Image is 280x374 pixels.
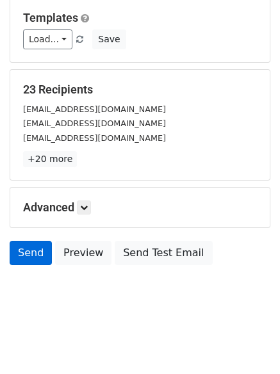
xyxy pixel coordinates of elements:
a: Preview [55,241,111,265]
a: Templates [23,11,78,24]
h5: 23 Recipients [23,83,257,97]
a: Load... [23,29,72,49]
h5: Advanced [23,200,257,215]
small: [EMAIL_ADDRESS][DOMAIN_NAME] [23,104,166,114]
div: Виджет чата [216,313,280,374]
button: Save [92,29,126,49]
a: +20 more [23,151,77,167]
small: [EMAIL_ADDRESS][DOMAIN_NAME] [23,118,166,128]
a: Send [10,241,52,265]
small: [EMAIL_ADDRESS][DOMAIN_NAME] [23,133,166,143]
iframe: Chat Widget [216,313,280,374]
a: Send Test Email [115,241,212,265]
